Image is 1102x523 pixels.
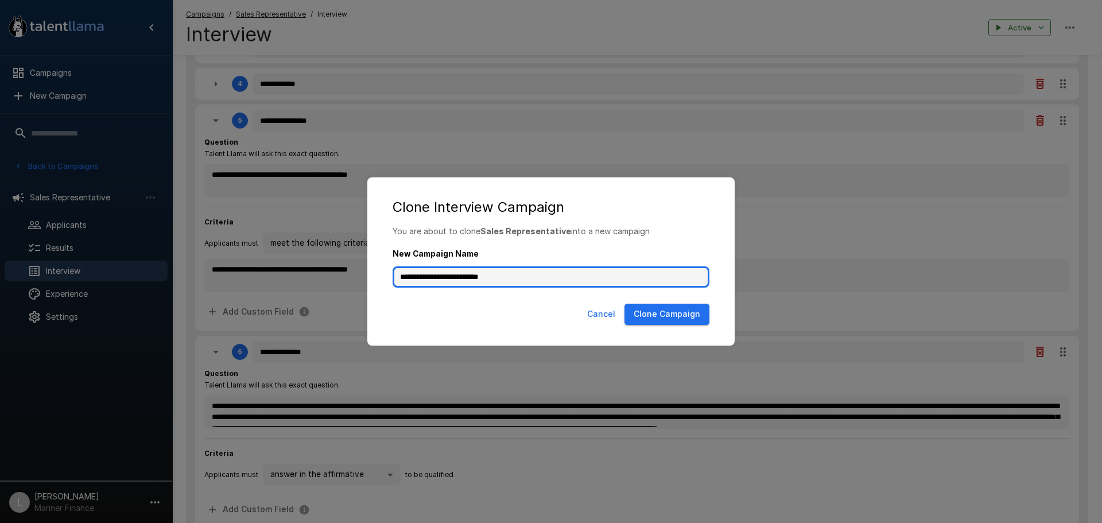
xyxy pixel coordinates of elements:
b: Sales Representative [480,226,571,236]
p: You are about to clone into a new campaign [393,226,709,237]
button: Cancel [583,304,620,325]
h2: Clone Interview Campaign [379,189,723,226]
label: New Campaign Name [393,249,709,260]
button: Clone Campaign [624,304,709,325]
